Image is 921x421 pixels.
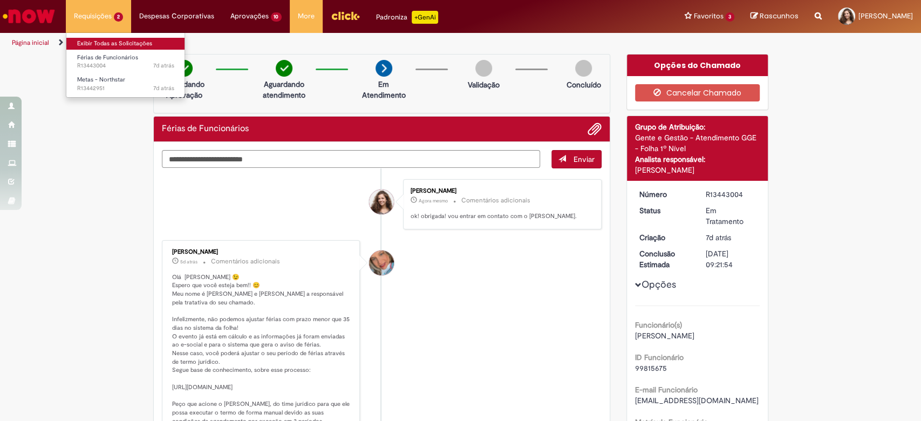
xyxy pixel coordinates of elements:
img: arrow-next.png [376,60,392,77]
div: Opções do Chamado [627,55,768,76]
p: Validação [468,79,500,90]
span: 7d atrás [153,84,174,92]
b: E-mail Funcionário [635,385,698,395]
div: [PERSON_NAME] [635,165,760,175]
span: Rascunhos [760,11,799,21]
a: Exibir Todas as Solicitações [66,38,185,50]
dt: Status [631,205,698,216]
div: Analista responsável: [635,154,760,165]
span: 3 [725,12,734,22]
time: 25/08/2025 09:25:27 [153,62,174,70]
dt: Número [631,189,698,200]
p: Aguardando atendimento [258,79,310,100]
span: Requisições [74,11,112,22]
span: 7d atrás [153,62,174,70]
div: [DATE] 09:21:54 [706,248,756,270]
p: Em Atendimento [358,79,410,100]
img: check-circle-green.png [276,60,292,77]
span: Enviar [574,154,595,164]
img: img-circle-grey.png [475,60,492,77]
small: Comentários adicionais [461,196,530,205]
dt: Criação [631,232,698,243]
span: 7d atrás [706,233,731,242]
div: [PERSON_NAME] [172,249,352,255]
time: 27/08/2025 13:03:35 [180,259,197,265]
b: Funcionário(s) [635,320,682,330]
span: Despesas Corporativas [139,11,214,22]
time: 25/08/2025 09:15:54 [153,84,174,92]
button: Enviar [551,150,602,168]
button: Cancelar Chamado [635,84,760,101]
b: ID Funcionário [635,352,684,362]
span: 10 [271,12,282,22]
span: More [298,11,315,22]
time: 25/08/2025 09:25:26 [706,233,731,242]
h2: Férias de Funcionários Histórico de tíquete [162,124,249,134]
img: click_logo_yellow_360x200.png [331,8,360,24]
img: img-circle-grey.png [575,60,592,77]
div: Em Tratamento [706,205,756,227]
div: 25/08/2025 09:25:26 [706,232,756,243]
p: +GenAi [412,11,438,24]
textarea: Digite sua mensagem aqui... [162,150,541,168]
span: 99815675 [635,363,667,373]
span: 2 [114,12,123,22]
a: Aberto R13442951 : Metas - Northstar [66,74,185,94]
div: Jacqueline Andrade Galani [369,250,394,275]
div: [PERSON_NAME] [411,188,590,194]
p: Concluído [566,79,601,90]
time: 01/09/2025 08:28:16 [419,198,448,204]
div: Ana Flavia Justino [369,189,394,214]
ul: Requisições [66,32,185,98]
span: Favoritos [693,11,723,22]
span: [EMAIL_ADDRESS][DOMAIN_NAME] [635,396,759,405]
div: Gente e Gestão - Atendimento GGE - Folha 1º Nível [635,132,760,154]
div: Grupo de Atribuição: [635,121,760,132]
dt: Conclusão Estimada [631,248,698,270]
img: ServiceNow [1,5,57,27]
span: Férias de Funcionários [77,53,138,62]
span: 5d atrás [180,259,197,265]
span: R13442951 [77,84,174,93]
span: Agora mesmo [419,198,448,204]
small: Comentários adicionais [211,257,280,266]
span: Aprovações [230,11,269,22]
a: Página inicial [12,38,49,47]
ul: Trilhas de página [8,33,606,53]
span: Metas - Northstar [77,76,125,84]
span: [PERSON_NAME] [858,11,913,21]
div: Padroniza [376,11,438,24]
a: Rascunhos [751,11,799,22]
button: Adicionar anexos [588,122,602,136]
span: R13443004 [77,62,174,70]
a: Aberto R13443004 : Férias de Funcionários [66,52,185,72]
div: R13443004 [706,189,756,200]
span: [PERSON_NAME] [635,331,694,341]
p: ok! obrigada! vou entrar em contato com o [PERSON_NAME]. [411,212,590,221]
